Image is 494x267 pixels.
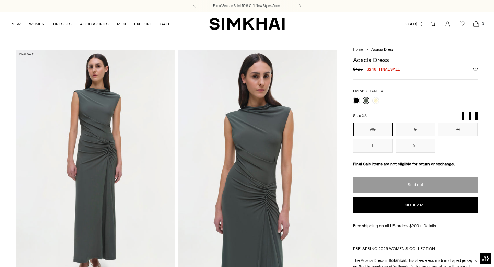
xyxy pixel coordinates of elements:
a: WOMEN [29,16,45,32]
a: ACCESSORIES [80,16,109,32]
a: MEN [117,16,126,32]
a: PRE-SPRING 2025 WOMEN'S COLLECTION [353,246,435,251]
a: Wishlist [455,17,469,31]
button: L [353,139,393,153]
nav: breadcrumbs [353,47,478,53]
span: BOTANICAL [364,89,385,93]
label: Color: [353,88,385,94]
button: USD $ [405,16,424,32]
label: Size: [353,113,367,119]
a: DRESSES [53,16,72,32]
button: Add to Wishlist [473,67,478,71]
a: Home [353,47,363,52]
button: S [396,123,435,136]
button: XS [353,123,393,136]
h1: Acacia Dress [353,57,478,63]
span: XS [362,114,367,118]
span: 0 [480,21,486,27]
button: M [438,123,478,136]
a: Open cart modal [469,17,483,31]
div: Free shipping on all US orders $200+ [353,223,478,229]
a: Details [423,223,436,229]
span: $248 [367,66,376,72]
strong: Final Sale items are not eligible for return or exchange. [353,162,455,166]
a: Open search modal [426,17,440,31]
s: $495 [353,66,363,72]
div: / [367,47,368,53]
strong: Botanical. [389,258,407,263]
button: XL [396,139,435,153]
a: EXPLORE [134,16,152,32]
a: SALE [160,16,170,32]
span: Acacia Dress [371,47,393,52]
button: Notify me [353,197,478,213]
a: SIMKHAI [209,17,285,31]
a: Go to the account page [440,17,454,31]
a: NEW [11,16,21,32]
